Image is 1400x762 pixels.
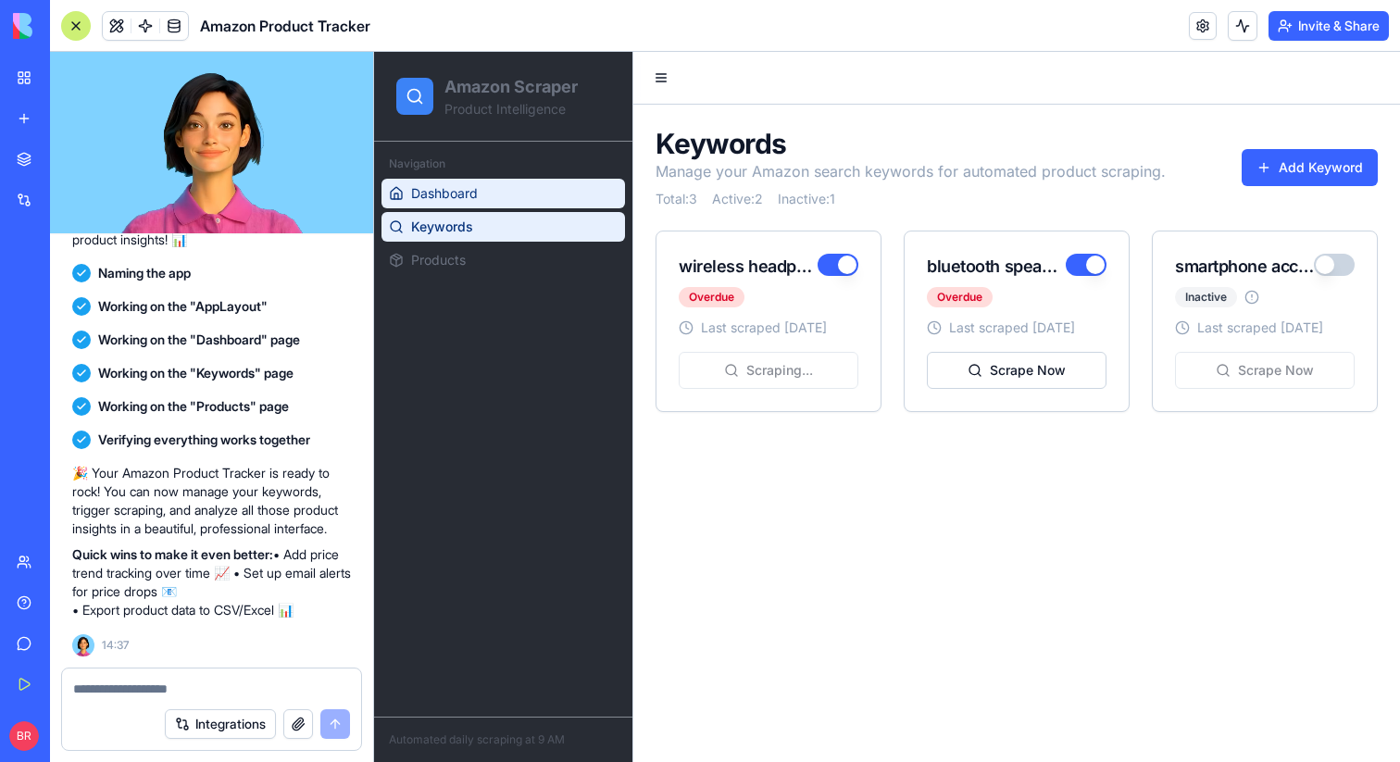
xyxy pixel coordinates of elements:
p: 🎉 Your Amazon Product Tracker is ready to rock! You can now manage your keywords, trigger scrapin... [72,464,351,538]
div: bluetooth speakers [553,202,692,228]
span: Working on the "Products" page [98,397,289,416]
span: Last scraped [DATE] [575,267,701,285]
span: Inactive: 1 [404,138,461,156]
span: Active: 2 [338,138,389,156]
span: Dashboard [37,132,104,151]
h1: Amazon Scraper [70,22,204,48]
a: Dashboard [7,127,251,156]
div: Overdue [553,235,619,256]
img: Ella_00000_wcx2te.png [72,634,94,656]
div: Inactive [801,235,863,256]
div: Navigation [7,97,251,127]
a: Products [7,194,251,223]
span: Verifying everything works together [98,431,310,449]
span: Keywords [37,166,99,184]
div: wireless headphones [305,202,444,228]
span: Working on the "Keywords" page [98,364,294,382]
span: Amazon Product Tracker [200,15,370,37]
strong: Quick wins to make it even better: [72,546,273,562]
button: Add Keyword [868,97,1004,134]
div: Overdue [305,235,370,256]
span: BR [9,721,39,751]
button: Scrape Now [553,300,732,337]
p: Manage your Amazon search keywords for automated product scraping. [281,108,792,131]
span: Last scraped [DATE] [823,267,949,285]
button: Invite & Share [1269,11,1389,41]
p: Product Intelligence [70,48,204,67]
span: Products [37,199,92,218]
span: Last scraped [DATE] [327,267,453,285]
span: 14:37 [102,638,129,653]
h1: Keywords [281,75,792,108]
span: Working on the "AppLayout" [98,297,268,316]
div: smartphone accessories [801,202,940,228]
span: Working on the "Dashboard" page [98,331,300,349]
div: Automated daily scraping at 9 AM [15,681,244,695]
p: • Add price trend tracking over time 📈 • Set up email alerts for price drops 📧 • Export product d... [72,545,351,619]
span: Total: 3 [281,138,323,156]
button: Integrations [165,709,276,739]
img: logo [13,13,128,39]
span: Naming the app [98,264,191,282]
a: Keywords [7,160,251,190]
